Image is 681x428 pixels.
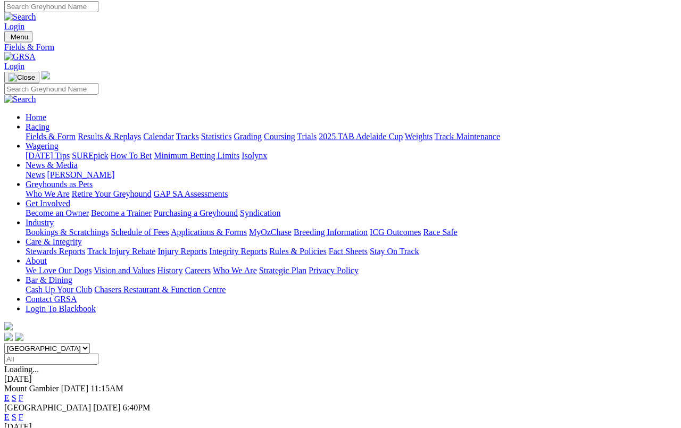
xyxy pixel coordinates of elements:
a: Fields & Form [26,132,76,141]
a: Stewards Reports [26,247,85,256]
button: Toggle navigation [4,72,39,83]
a: Become a Trainer [91,208,152,217]
img: logo-grsa-white.png [41,71,50,80]
a: Tracks [176,132,199,141]
a: ICG Outcomes [370,228,421,237]
a: Syndication [240,208,280,217]
a: Login [4,62,24,71]
a: Bookings & Scratchings [26,228,109,237]
a: Weights [405,132,433,141]
a: Calendar [143,132,174,141]
a: Stay On Track [370,247,419,256]
a: Careers [185,266,211,275]
span: 6:40PM [123,403,151,412]
a: Integrity Reports [209,247,267,256]
a: Track Maintenance [435,132,500,141]
a: Breeding Information [294,228,368,237]
div: Bar & Dining [26,285,677,295]
span: Menu [11,33,28,41]
img: Search [4,95,36,104]
img: Close [9,73,35,82]
div: Greyhounds as Pets [26,189,677,199]
img: twitter.svg [15,333,23,341]
img: Search [4,12,36,22]
a: F [19,393,23,402]
div: Wagering [26,151,677,161]
a: 2025 TAB Adelaide Cup [319,132,403,141]
a: Cash Up Your Club [26,285,92,294]
input: Search [4,83,98,95]
a: Schedule of Fees [111,228,169,237]
div: About [26,266,677,275]
a: Wagering [26,141,59,150]
a: S [12,413,16,422]
a: History [157,266,182,275]
div: Care & Integrity [26,247,677,256]
a: GAP SA Assessments [154,189,228,198]
img: logo-grsa-white.png [4,322,13,331]
span: [DATE] [61,384,89,393]
a: E [4,393,10,402]
span: [DATE] [93,403,121,412]
a: Greyhounds as Pets [26,180,93,189]
a: SUREpick [72,151,108,160]
span: Mount Gambier [4,384,59,393]
a: Vision and Values [94,266,155,275]
a: Fact Sheets [329,247,368,256]
span: 11:15AM [90,384,123,393]
a: Track Injury Rebate [87,247,155,256]
a: How To Bet [111,151,152,160]
a: Minimum Betting Limits [154,151,239,160]
a: Isolynx [242,151,267,160]
a: Injury Reports [157,247,207,256]
a: About [26,256,47,265]
a: Fields & Form [4,43,677,52]
a: Racing [26,122,49,131]
a: [PERSON_NAME] [47,170,114,179]
input: Search [4,1,98,12]
a: Privacy Policy [309,266,359,275]
a: Who We Are [26,189,70,198]
img: GRSA [4,52,36,62]
a: Purchasing a Greyhound [154,208,238,217]
a: Strategic Plan [259,266,306,275]
button: Toggle navigation [4,31,32,43]
a: Bar & Dining [26,275,72,284]
a: News & Media [26,161,78,170]
a: F [19,413,23,422]
span: [GEOGRAPHIC_DATA] [4,403,91,412]
a: Home [26,113,46,122]
a: We Love Our Dogs [26,266,92,275]
a: Results & Replays [78,132,141,141]
a: Rules & Policies [269,247,327,256]
span: Loading... [4,365,39,374]
a: Who We Are [213,266,257,275]
a: Get Involved [26,199,70,208]
a: Coursing [264,132,295,141]
a: Statistics [201,132,232,141]
a: MyOzChase [249,228,292,237]
a: Become an Owner [26,208,89,217]
a: S [12,393,16,402]
a: Login To Blackbook [26,304,96,313]
a: Retire Your Greyhound [72,189,152,198]
a: Login [4,22,24,31]
a: Grading [234,132,262,141]
img: facebook.svg [4,333,13,341]
a: E [4,413,10,422]
a: Care & Integrity [26,237,82,246]
a: News [26,170,45,179]
div: News & Media [26,170,677,180]
a: Contact GRSA [26,295,77,304]
div: Industry [26,228,677,237]
a: Chasers Restaurant & Function Centre [94,285,226,294]
input: Select date [4,354,98,365]
a: Industry [26,218,54,227]
a: Applications & Forms [171,228,247,237]
div: Racing [26,132,677,141]
a: [DATE] Tips [26,151,70,160]
div: Get Involved [26,208,677,218]
div: [DATE] [4,374,677,384]
a: Trials [297,132,317,141]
